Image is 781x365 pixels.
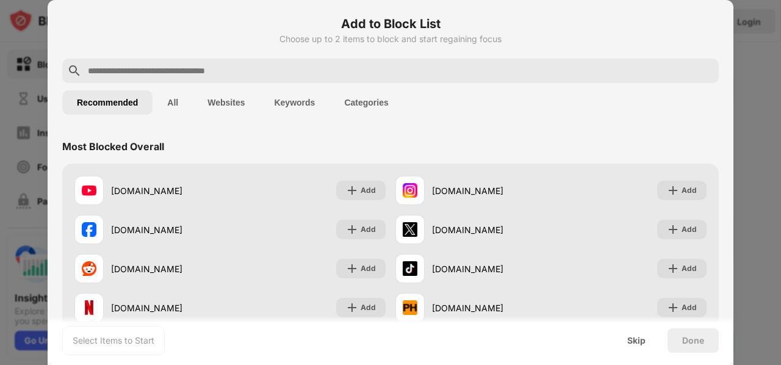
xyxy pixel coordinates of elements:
[62,140,164,153] div: Most Blocked Overall
[82,300,96,315] img: favicons
[82,222,96,237] img: favicons
[259,90,329,115] button: Keywords
[67,63,82,78] img: search.svg
[403,261,417,276] img: favicons
[193,90,259,115] button: Websites
[361,184,376,197] div: Add
[361,223,376,236] div: Add
[403,300,417,315] img: favicons
[432,262,551,275] div: [DOMAIN_NAME]
[361,262,376,275] div: Add
[432,302,551,314] div: [DOMAIN_NAME]
[432,223,551,236] div: [DOMAIN_NAME]
[82,261,96,276] img: favicons
[73,334,154,347] div: Select Items to Start
[111,302,230,314] div: [DOMAIN_NAME]
[403,222,417,237] img: favicons
[82,183,96,198] img: favicons
[62,90,153,115] button: Recommended
[329,90,403,115] button: Categories
[627,336,646,345] div: Skip
[153,90,193,115] button: All
[62,34,719,44] div: Choose up to 2 items to block and start regaining focus
[682,223,697,236] div: Add
[682,262,697,275] div: Add
[62,15,719,33] h6: Add to Block List
[682,336,704,345] div: Done
[111,262,230,275] div: [DOMAIN_NAME]
[403,183,417,198] img: favicons
[682,302,697,314] div: Add
[111,223,230,236] div: [DOMAIN_NAME]
[432,184,551,197] div: [DOMAIN_NAME]
[111,184,230,197] div: [DOMAIN_NAME]
[682,184,697,197] div: Add
[361,302,376,314] div: Add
